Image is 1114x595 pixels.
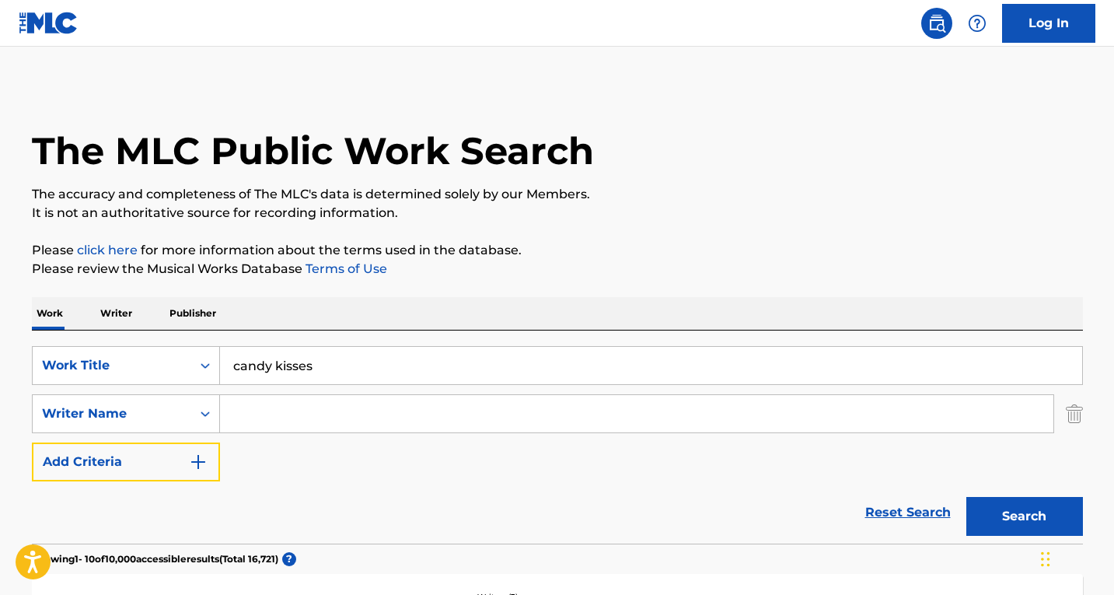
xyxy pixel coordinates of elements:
[1002,4,1095,43] a: Log In
[282,552,296,566] span: ?
[32,346,1083,544] form: Search Form
[32,552,278,566] p: Showing 1 - 10 of 10,000 accessible results (Total 16,721 )
[32,128,594,174] h1: The MLC Public Work Search
[19,12,79,34] img: MLC Logo
[1036,520,1114,595] iframe: Chat Widget
[32,297,68,330] p: Work
[96,297,137,330] p: Writer
[857,495,959,530] a: Reset Search
[42,356,182,375] div: Work Title
[927,14,946,33] img: search
[32,241,1083,260] p: Please for more information about the terms used in the database.
[302,261,387,276] a: Terms of Use
[189,453,208,471] img: 9d2ae6d4665cec9f34b9.svg
[77,243,138,257] a: click here
[1041,536,1050,583] div: Drag
[1066,394,1083,433] img: Delete Criterion
[921,8,952,39] a: Public Search
[42,404,182,423] div: Writer Name
[32,443,220,481] button: Add Criteria
[962,8,993,39] div: Help
[32,185,1083,204] p: The accuracy and completeness of The MLC's data is determined solely by our Members.
[32,260,1083,278] p: Please review the Musical Works Database
[968,14,987,33] img: help
[966,497,1083,536] button: Search
[32,204,1083,222] p: It is not an authoritative source for recording information.
[165,297,221,330] p: Publisher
